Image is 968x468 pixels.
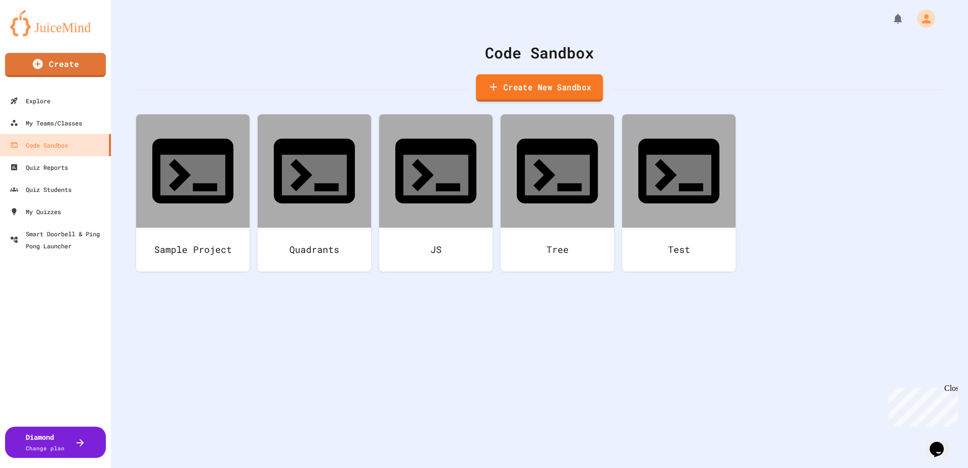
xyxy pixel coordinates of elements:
[26,444,65,452] span: Change plan
[10,228,107,252] div: Smart Doorbell & Ping Pong Launcher
[4,4,70,64] div: Chat with us now!Close
[501,114,614,272] a: Tree
[136,114,250,272] a: Sample Project
[10,139,68,151] div: Code Sandbox
[10,206,61,218] div: My Quizzes
[906,7,938,30] div: My Account
[501,228,614,272] div: Tree
[136,41,943,64] div: Code Sandbox
[10,117,82,129] div: My Teams/Classes
[10,161,68,173] div: Quiz Reports
[258,114,371,272] a: Quadrants
[26,432,65,453] div: Diamond
[10,95,50,107] div: Explore
[622,114,736,272] a: Test
[258,228,371,272] div: Quadrants
[873,10,906,27] div: My Notifications
[379,114,493,272] a: JS
[622,228,736,272] div: Test
[926,428,958,458] iframe: chat widget
[136,228,250,272] div: Sample Project
[5,53,106,77] a: Create
[5,427,106,458] button: DiamondChange plan
[476,74,603,102] a: Create New Sandbox
[10,10,101,36] img: logo-orange.svg
[10,183,72,195] div: Quiz Students
[379,228,493,272] div: JS
[884,384,958,427] iframe: chat widget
